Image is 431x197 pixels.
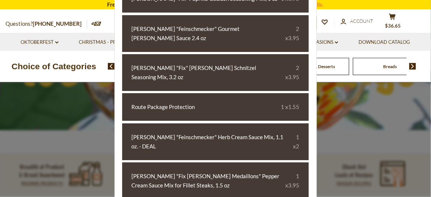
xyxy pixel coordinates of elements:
[33,20,82,27] a: [PHONE_NUMBER]
[381,13,403,32] button: $36.65
[289,182,300,189] span: 3.95
[289,74,300,80] span: 3.95
[385,23,401,29] span: $36.65
[6,19,87,29] p: Questions?
[289,133,299,151] div: 1 x
[296,143,300,149] span: 2
[409,63,416,70] img: next arrow
[21,38,59,46] a: Oktoberfest
[383,64,397,69] a: Breads
[108,63,115,70] img: previous arrow
[282,24,300,43] div: 2 x
[131,103,262,112] a: Route Package Protection
[282,63,300,82] div: 2 x
[350,18,374,24] span: Account
[341,17,374,25] a: Account
[289,104,300,110] span: 1.55
[131,24,282,43] a: [PERSON_NAME] "Feinschmecker" Gourmet [PERSON_NAME] Sauce 2.4 oz
[131,63,282,82] a: [PERSON_NAME] "Fix" [PERSON_NAME] Schnitzel Seasoning Mix, 3.2 oz
[358,38,410,46] a: Download Catalog
[283,172,299,190] div: 1 x
[79,38,142,46] a: Christmas - PRE-ORDER
[262,103,300,112] div: 1 x
[289,35,300,41] span: 3.95
[131,133,289,151] a: [PERSON_NAME] "Feinschmecker" Herb Cream Sauce Mix, 1.1 oz. - DEAL
[131,172,283,190] a: [PERSON_NAME] "Fix [PERSON_NAME] Medaillons" Pepper Cream Sauce Mix for Fillet Steaks, 1.5 oz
